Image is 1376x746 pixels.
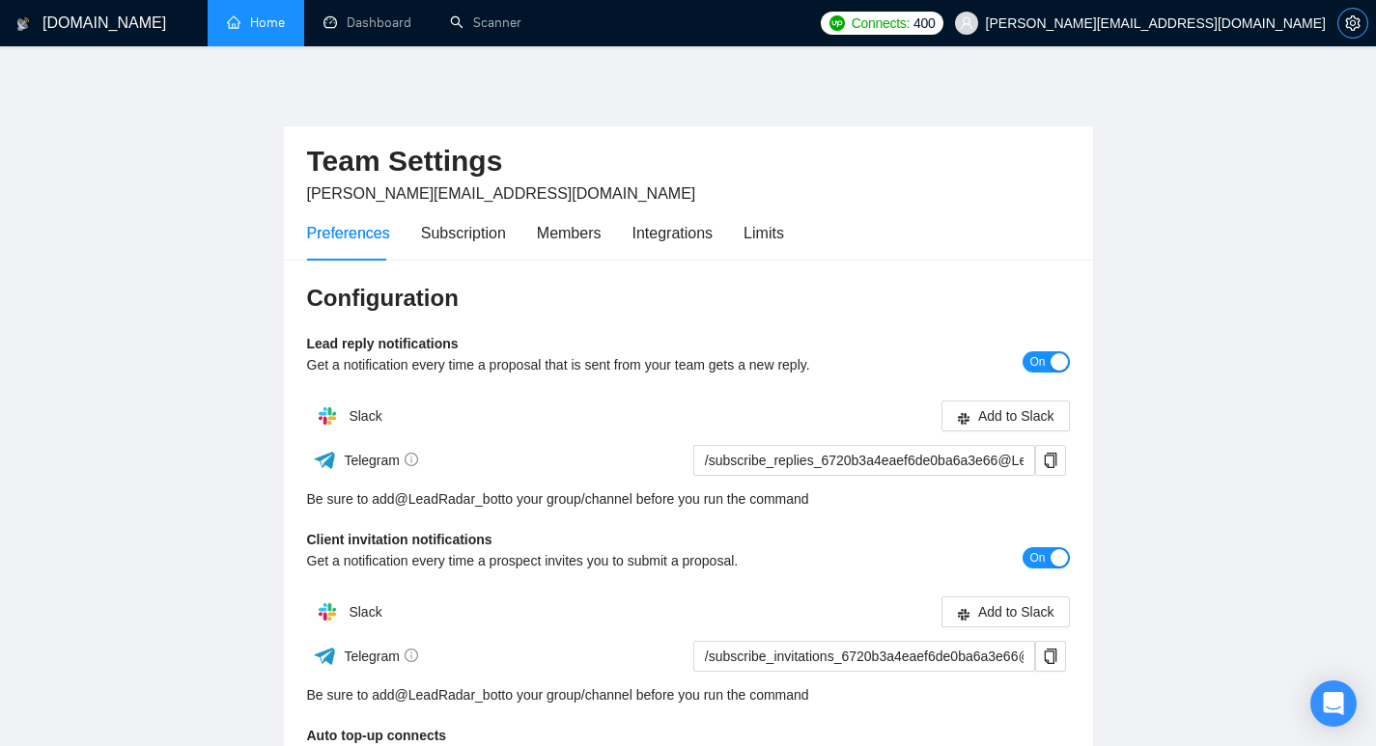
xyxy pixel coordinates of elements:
img: logo [16,9,30,40]
h2: Team Settings [307,142,1070,181]
button: copy [1035,641,1066,672]
span: On [1029,351,1045,373]
button: setting [1337,8,1368,39]
div: Limits [744,221,784,245]
a: dashboardDashboard [323,14,411,31]
div: Subscription [421,221,506,245]
span: user [960,16,973,30]
div: Members [537,221,602,245]
span: On [1029,547,1045,568]
span: Telegram [344,649,418,664]
div: Be sure to add to your group/channel before you run the command [307,488,1070,510]
span: info-circle [405,453,418,466]
b: Lead reply notifications [307,336,459,351]
img: hpQkSZIkSZIkSZIkSZIkSZIkSZIkSZIkSZIkSZIkSZIkSZIkSZIkSZIkSZIkSZIkSZIkSZIkSZIkSZIkSZIkSZIkSZIkSZIkS... [308,593,347,631]
span: Add to Slack [978,601,1054,622]
div: Be sure to add to your group/channel before you run the command [307,684,1070,705]
span: slack [957,411,970,426]
a: @LeadRadar_bot [395,488,502,510]
span: copy [1036,453,1065,468]
a: homeHome [227,14,285,31]
img: ww3wtPAAAAAElFTkSuQmCC [313,644,337,668]
span: Slack [349,408,381,424]
button: slackAdd to Slack [941,401,1070,431]
div: Preferences [307,221,390,245]
span: Telegram [344,453,418,468]
div: Get a notification every time a prospect invites you to submit a proposal. [307,550,880,571]
div: Integrations [632,221,714,245]
h3: Configuration [307,283,1070,314]
span: 400 [913,13,935,34]
span: info-circle [405,649,418,662]
span: Add to Slack [978,405,1054,427]
a: @LeadRadar_bot [395,684,502,705]
span: setting [1338,15,1367,31]
div: Get a notification every time a proposal that is sent from your team gets a new reply. [307,354,880,375]
img: hpQkSZIkSZIkSZIkSZIkSZIkSZIkSZIkSZIkSZIkSZIkSZIkSZIkSZIkSZIkSZIkSZIkSZIkSZIkSZIkSZIkSZIkSZIkSZIkS... [308,397,347,435]
span: [PERSON_NAME][EMAIL_ADDRESS][DOMAIN_NAME] [307,185,696,202]
img: upwork-logo.png [829,15,845,31]
button: slackAdd to Slack [941,596,1070,627]
span: copy [1036,649,1065,664]
a: setting [1337,15,1368,31]
img: ww3wtPAAAAAElFTkSuQmCC [313,448,337,472]
a: searchScanner [450,14,521,31]
span: Connects: [852,13,910,34]
span: Slack [349,604,381,620]
div: Open Intercom Messenger [1310,680,1357,727]
b: Client invitation notifications [307,532,492,547]
b: Auto top-up connects [307,728,447,743]
button: copy [1035,445,1066,476]
span: slack [957,607,970,622]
